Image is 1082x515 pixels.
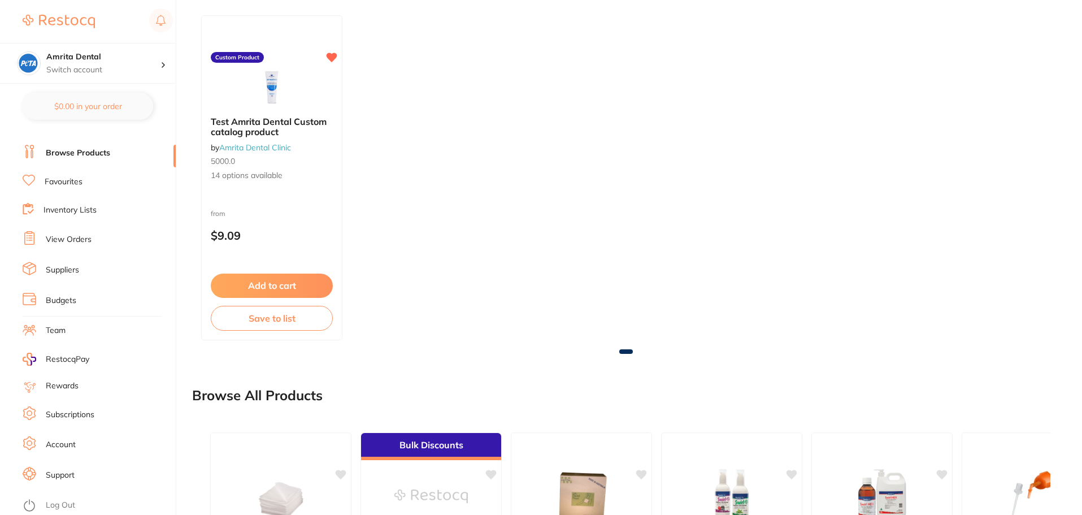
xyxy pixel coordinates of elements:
[46,64,160,76] p: Switch account
[45,176,82,188] a: Favourites
[46,295,76,306] a: Budgets
[46,439,76,451] a: Account
[211,229,333,242] p: $9.09
[23,93,153,120] button: $0.00 in your order
[211,170,333,181] span: 14 options available
[211,274,333,297] button: Add to cart
[46,500,75,511] a: Log Out
[235,51,308,107] img: Test Amrita Dental Custom catalog product
[18,52,40,75] img: Amrita Dental
[46,409,94,421] a: Subscriptions
[23,353,89,366] a: RestocqPay
[23,353,36,366] img: RestocqPay
[23,497,172,515] button: Log Out
[46,51,160,63] h4: Amrita Dental
[44,205,97,216] a: Inventory Lists
[46,354,89,365] span: RestocqPay
[46,234,92,245] a: View Orders
[23,8,95,34] a: Restocq Logo
[211,52,264,63] label: Custom Product
[192,388,323,404] h2: Browse All Products
[211,209,225,218] span: from
[211,116,333,137] b: Test Amrita Dental Custom catalog product
[219,142,291,153] a: Amrita Dental Clinic
[46,325,66,336] a: Team
[46,148,110,159] a: Browse Products
[211,306,333,331] button: Save to list
[23,15,95,28] img: Restocq Logo
[46,470,75,481] a: Support
[46,265,79,276] a: Suppliers
[46,380,79,392] a: Rewards
[361,433,501,460] div: Bulk Discounts
[211,142,291,153] span: by
[211,157,333,166] small: 5000.0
